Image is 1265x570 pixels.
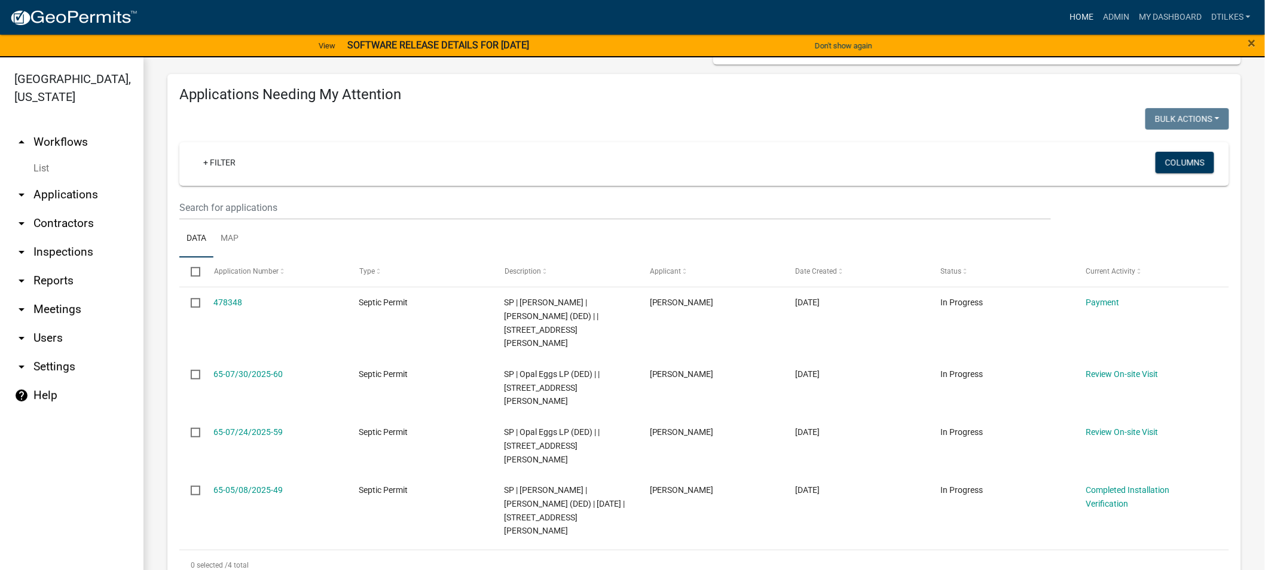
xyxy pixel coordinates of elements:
a: Payment [1086,298,1119,307]
button: Don't show again [810,36,877,56]
i: arrow_drop_down [14,302,29,317]
a: 65-05/08/2025-49 [214,485,283,495]
span: In Progress [940,369,983,379]
span: Type [359,267,375,275]
i: arrow_drop_down [14,274,29,288]
datatable-header-cell: Select [179,258,202,286]
i: arrow_drop_down [14,216,29,231]
i: arrow_drop_up [14,135,29,149]
span: 07/18/2025 [795,427,820,437]
button: Close [1248,36,1256,50]
a: Completed Installation Verification [1086,485,1169,508]
datatable-header-cell: Status [929,258,1074,286]
span: Date Created [795,267,837,275]
button: Bulk Actions [1145,108,1229,130]
a: Review On-site Visit [1086,427,1158,437]
datatable-header-cell: Application Number [202,258,347,286]
a: View [314,36,340,56]
span: Brandon Morton [650,427,714,437]
a: + Filter [194,152,245,173]
span: Septic Permit [359,298,408,307]
span: Brian Wosepka [650,485,714,495]
i: arrow_drop_down [14,360,29,374]
i: help [14,388,29,403]
i: arrow_drop_down [14,331,29,345]
span: SP | Opal Eggs LP (DED) | | 1166 HARDIN RD | Neosho, MO 64850 [505,369,600,406]
a: My Dashboard [1134,6,1206,29]
a: 65-07/30/2025-60 [214,369,283,379]
span: In Progress [940,298,983,307]
a: Map [213,220,246,258]
strong: SOFTWARE RELEASE DETAILS FOR [DATE] [347,39,529,51]
a: Review On-site Visit [1086,369,1158,379]
a: dtilkes [1206,6,1255,29]
a: Data [179,220,213,258]
span: SP | Opal Eggs LP (DED) | | 1166 HARDIN RD | Neosho, MO 64850 [505,427,600,464]
span: SP | Faaborg, Andrew M | Faaborg, Connie J (DED) | | 2451 BALSAM AVE | Meservey, IA 50457 [505,298,599,348]
datatable-header-cell: Description [493,258,638,286]
span: 07/30/2025 [795,369,820,379]
span: In Progress [940,427,983,437]
span: Dan Tilkes [650,369,714,379]
span: Septic Permit [359,427,408,437]
span: 05/07/2025 [795,485,820,495]
a: 478348 [214,298,243,307]
datatable-header-cell: Current Activity [1074,258,1220,286]
h4: Applications Needing My Attention [179,86,1229,103]
span: SP | Wosepka, Scott D | Wosepka, Margaret A (DED) | 05/28/2025 | 2450 60TH ST | Ackley, IA 50601 [505,485,625,535]
button: Columns [1156,152,1214,173]
a: Admin [1098,6,1134,29]
span: Application Number [214,267,279,275]
datatable-header-cell: Applicant [638,258,784,286]
datatable-header-cell: Date Created [784,258,929,286]
a: Home [1065,6,1098,29]
span: Description [505,267,541,275]
i: arrow_drop_down [14,245,29,259]
span: Status [940,267,961,275]
span: Septic Permit [359,485,408,495]
span: Current Activity [1086,267,1135,275]
span: In Progress [940,485,983,495]
span: 09/15/2025 [795,298,820,307]
span: 0 selected / [191,561,228,569]
span: Dan Tilkes [650,298,714,307]
input: Search for applications [179,195,1051,220]
span: Septic Permit [359,369,408,379]
span: Applicant [650,267,681,275]
i: arrow_drop_down [14,188,29,202]
datatable-header-cell: Type [347,258,493,286]
span: × [1248,35,1256,51]
a: 65-07/24/2025-59 [214,427,283,437]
